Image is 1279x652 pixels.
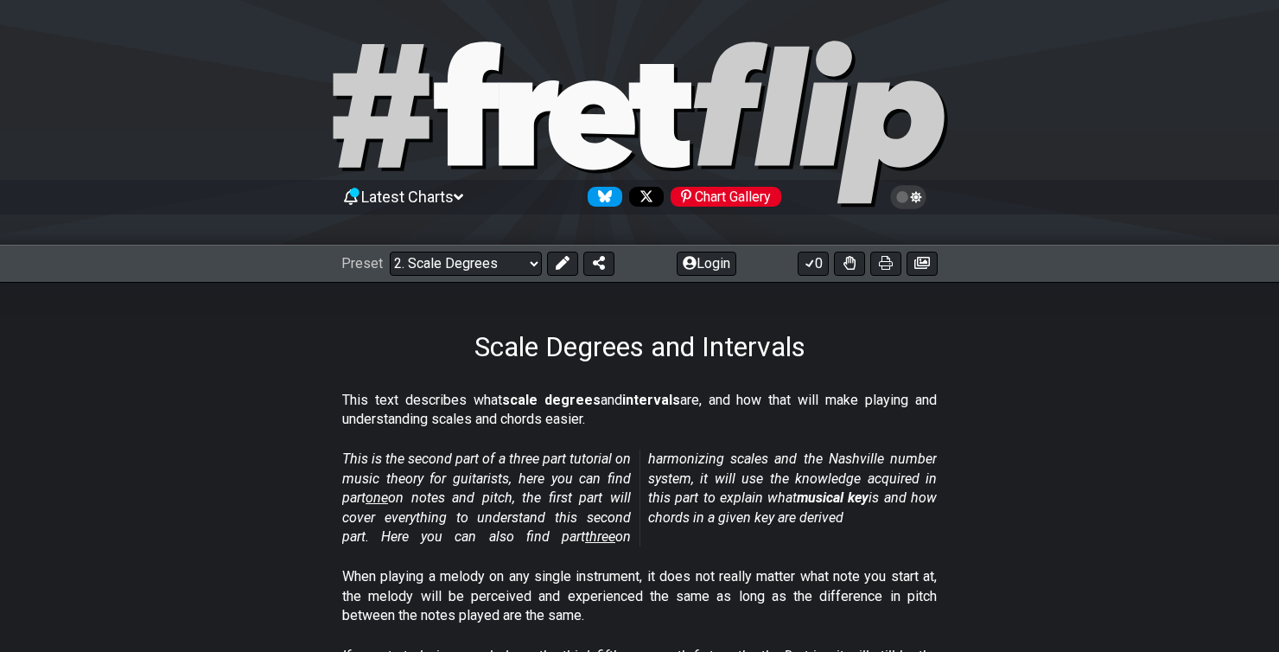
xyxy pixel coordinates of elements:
select: Preset [390,252,542,276]
button: Edit Preset [547,252,578,276]
p: When playing a melody on any single instrument, it does not really matter what note you start at,... [342,567,937,625]
button: Login [677,252,736,276]
strong: scale degrees [502,392,601,408]
button: Create image [907,252,938,276]
h1: Scale Degrees and Intervals [474,330,805,363]
a: #fretflip at Pinterest [664,187,781,207]
button: Toggle Dexterity for all fretkits [834,252,865,276]
a: Follow #fretflip at X [622,187,664,207]
button: Print [870,252,901,276]
span: Preset [341,255,383,272]
span: one [366,489,388,506]
em: This is the second part of a three part tutorial on music theory for guitarists, here you can fin... [342,451,937,545]
span: Latest Charts [361,188,454,206]
button: Share Preset [583,252,614,276]
strong: musical key [797,489,869,506]
span: three [585,528,615,545]
button: 0 [798,252,829,276]
span: Toggle light / dark theme [899,189,919,205]
div: Chart Gallery [671,187,781,207]
a: Follow #fretflip at Bluesky [581,187,622,207]
strong: intervals [622,392,680,408]
p: This text describes what and are, and how that will make playing and understanding scales and cho... [342,391,937,430]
